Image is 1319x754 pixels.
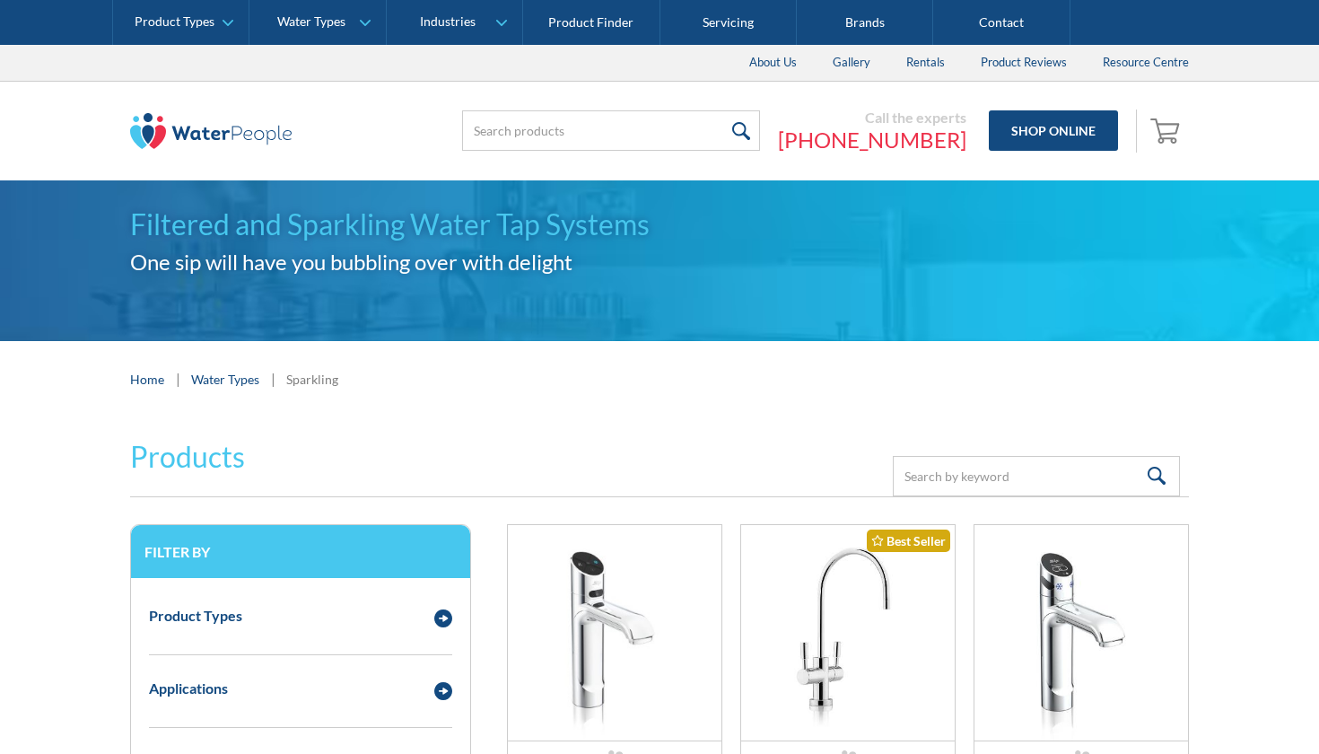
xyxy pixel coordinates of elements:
[741,525,955,741] img: Billi Home Sparkling & Chilled (Residential)
[286,370,338,389] div: Sparkling
[815,45,888,81] a: Gallery
[1150,116,1184,145] img: shopping cart
[191,370,259,389] a: Water Types
[130,113,292,149] img: The Water People
[974,525,1188,741] img: Zip HydroTap G5 CS100 Touch Free Wave Chilled Sparkling
[778,127,966,153] a: [PHONE_NUMBER]
[867,530,950,552] div: Best Seller
[149,678,228,699] div: Applications
[1146,110,1189,153] a: Open cart containing items
[989,110,1118,151] a: Shop Online
[268,368,277,390] div: |
[130,246,1189,278] h2: One sip will have you bubbling over with delight
[420,14,476,30] div: Industries
[893,456,1180,496] input: Search by keyword
[173,368,182,390] div: |
[130,203,1189,246] h1: Filtered and Sparkling Water Tap Systems
[130,435,245,478] h2: Products
[149,605,242,627] div: Product Types
[963,45,1085,81] a: Product Reviews
[508,525,721,741] img: Zip Hydrotap G5 Classic Plus Chilled & Sparkling (Residential)
[778,109,966,127] div: Call the experts
[731,45,815,81] a: About Us
[462,110,760,151] input: Search products
[888,45,963,81] a: Rentals
[1085,45,1207,81] a: Resource Centre
[277,14,345,30] div: Water Types
[130,370,164,389] a: Home
[144,543,457,560] h3: Filter by
[135,14,214,30] div: Product Types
